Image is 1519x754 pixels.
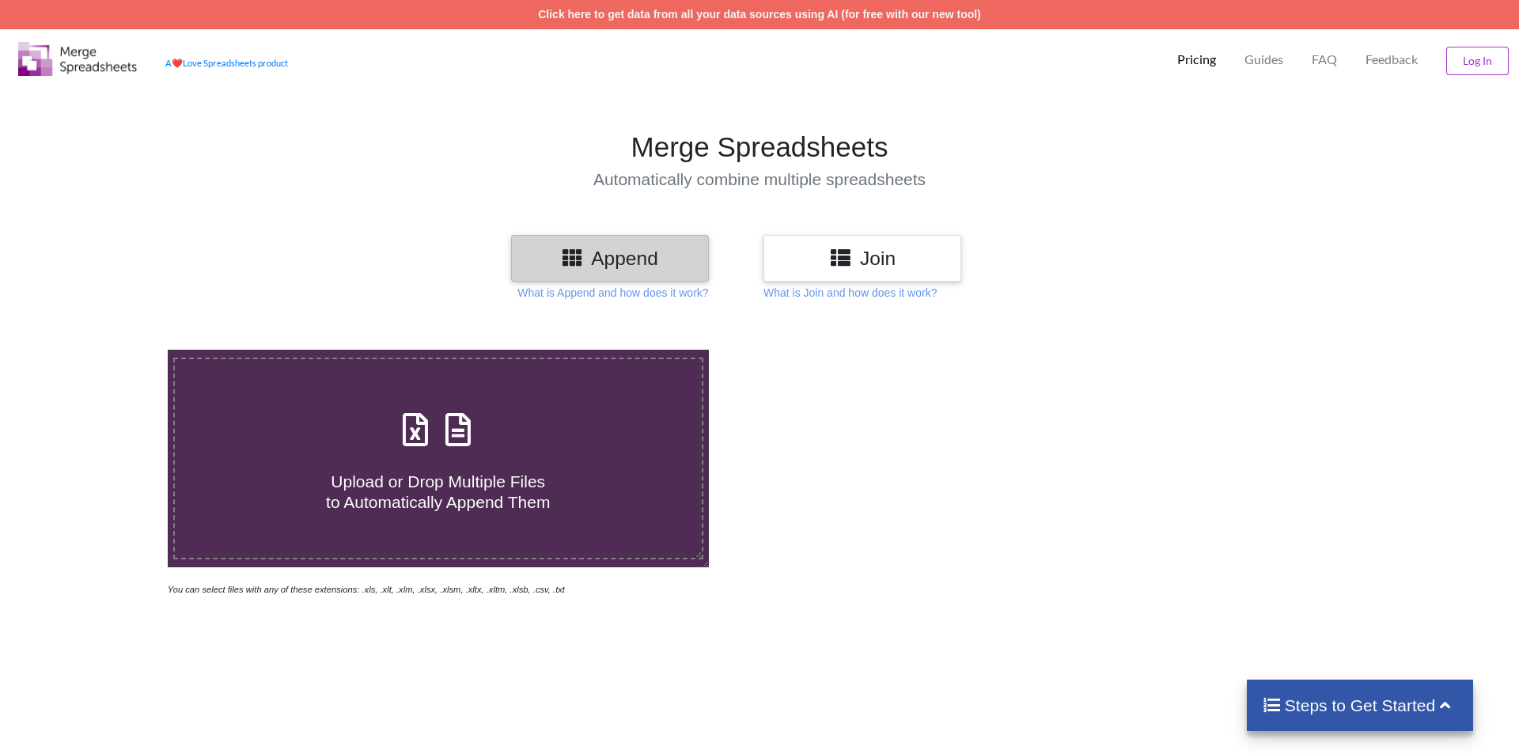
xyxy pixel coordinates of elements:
[523,247,697,270] h3: Append
[1177,51,1216,68] p: Pricing
[1263,695,1458,715] h4: Steps to Get Started
[18,42,137,76] img: Logo.png
[172,58,183,68] span: heart
[538,8,981,21] a: Click here to get data from all your data sources using AI (for free with our new tool)
[1312,51,1337,68] p: FAQ
[326,472,550,510] span: Upload or Drop Multiple Files to Automatically Append Them
[165,58,288,68] a: AheartLove Spreadsheets product
[517,285,708,301] p: What is Append and how does it work?
[775,247,949,270] h3: Join
[1366,53,1418,66] span: Feedback
[763,285,937,301] p: What is Join and how does it work?
[1446,47,1509,75] button: Log In
[168,585,565,594] i: You can select files with any of these extensions: .xls, .xlt, .xlm, .xlsx, .xlsm, .xltx, .xltm, ...
[1244,51,1283,68] p: Guides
